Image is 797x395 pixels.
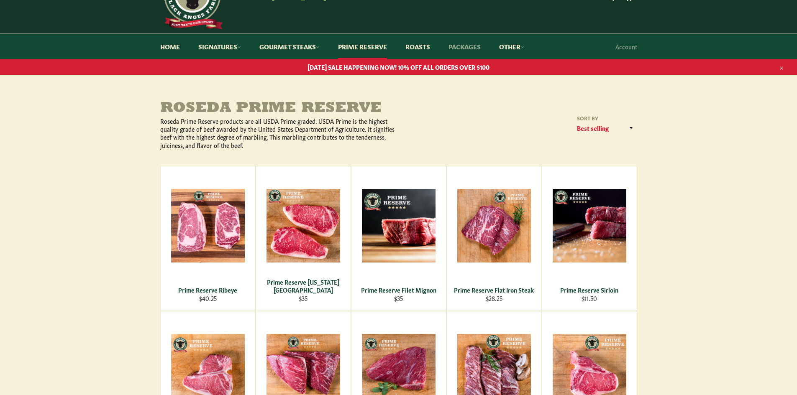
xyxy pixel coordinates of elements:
[190,34,249,59] a: Signatures
[452,294,536,302] div: $28.25
[553,189,626,262] img: Prime Reserve Sirloin
[574,115,637,122] label: Sort by
[261,278,345,294] div: Prime Reserve [US_STATE][GEOGRAPHIC_DATA]
[397,34,438,59] a: Roasts
[351,166,446,311] a: Prime Reserve Filet Mignon Prime Reserve Filet Mignon $35
[446,166,542,311] a: Prime Reserve Flat Iron Steak Prime Reserve Flat Iron Steak $28.25
[160,166,256,311] a: Prime Reserve Ribeye Prime Reserve Ribeye $40.25
[171,189,245,262] img: Prime Reserve Ribeye
[362,189,436,262] img: Prime Reserve Filet Mignon
[261,294,345,302] div: $35
[356,294,441,302] div: $35
[251,34,328,59] a: Gourmet Steaks
[491,34,533,59] a: Other
[152,34,188,59] a: Home
[330,34,395,59] a: Prime Reserve
[547,286,631,294] div: Prime Reserve Sirloin
[267,189,340,262] img: Prime Reserve New York Strip
[440,34,489,59] a: Packages
[611,34,641,59] a: Account
[356,286,441,294] div: Prime Reserve Filet Mignon
[452,286,536,294] div: Prime Reserve Flat Iron Steak
[256,166,351,311] a: Prime Reserve New York Strip Prime Reserve [US_STATE][GEOGRAPHIC_DATA] $35
[160,100,399,117] h1: Roseda Prime Reserve
[166,286,250,294] div: Prime Reserve Ribeye
[547,294,631,302] div: $11.50
[166,294,250,302] div: $40.25
[457,189,531,262] img: Prime Reserve Flat Iron Steak
[160,117,399,149] p: Roseda Prime Reserve products are all USDA Prime graded. USDA Prime is the highest quality grade ...
[542,166,637,311] a: Prime Reserve Sirloin Prime Reserve Sirloin $11.50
